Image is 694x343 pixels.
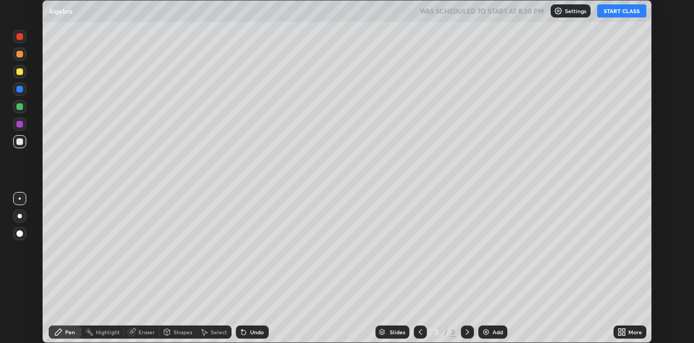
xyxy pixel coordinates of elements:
div: More [628,329,642,335]
div: Eraser [138,329,155,335]
div: 3 [450,327,456,337]
div: Pen [65,329,75,335]
p: Algebra [49,7,72,15]
div: Shapes [173,329,192,335]
div: Highlight [96,329,120,335]
div: 3 [431,329,442,335]
div: Add [493,329,503,335]
p: Settings [565,8,586,14]
div: / [444,329,448,335]
div: Select [211,329,227,335]
button: START CLASS [597,4,646,18]
div: Undo [250,329,264,335]
div: Slides [390,329,405,335]
img: add-slide-button [482,328,490,336]
h5: WAS SCHEDULED TO START AT 8:30 PM [420,6,544,16]
img: class-settings-icons [554,7,563,15]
